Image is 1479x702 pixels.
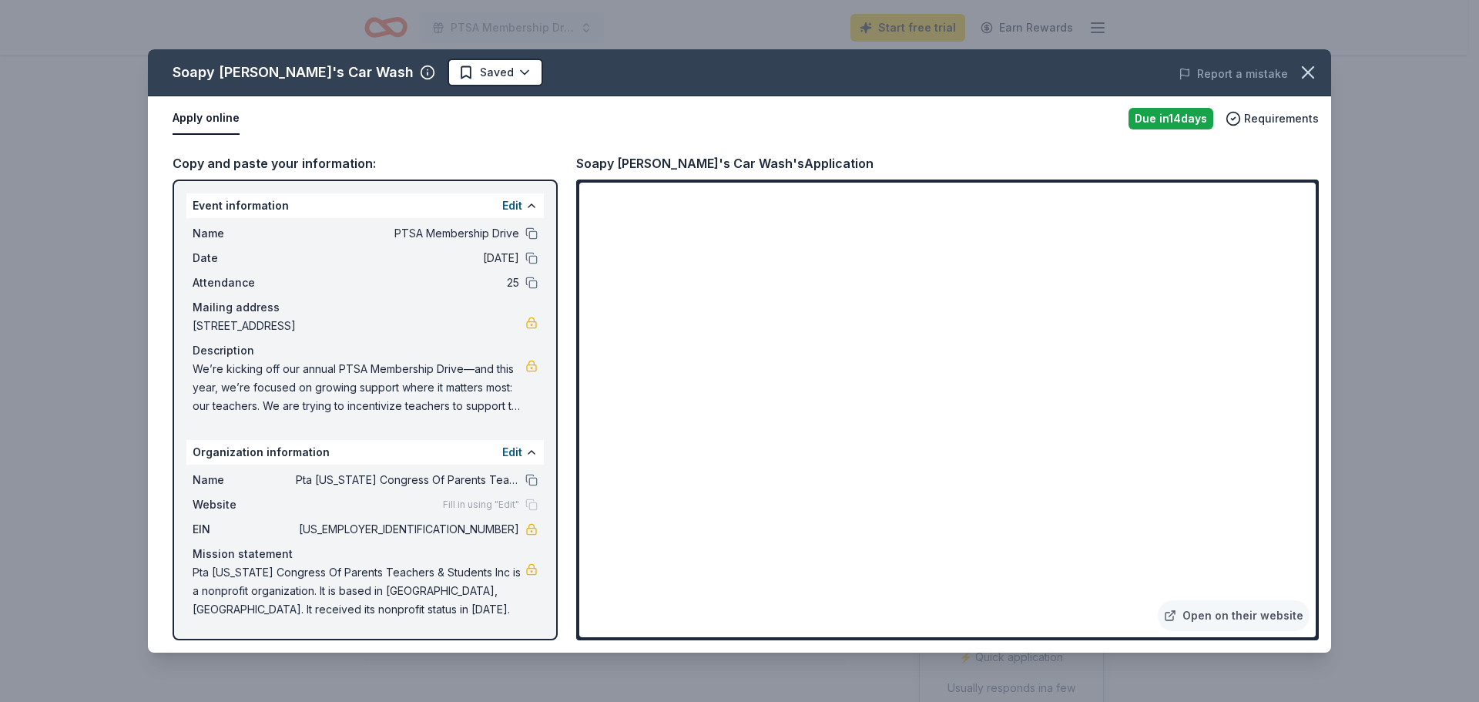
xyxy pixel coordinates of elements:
[193,298,538,317] div: Mailing address
[193,224,296,243] span: Name
[443,499,519,511] span: Fill in using "Edit"
[502,196,522,215] button: Edit
[193,545,538,563] div: Mission statement
[576,153,874,173] div: Soapy [PERSON_NAME]'s Car Wash's Application
[502,443,522,462] button: Edit
[193,341,538,360] div: Description
[193,563,525,619] span: Pta [US_STATE] Congress Of Parents Teachers & Students Inc is a nonprofit organization. It is bas...
[1179,65,1288,83] button: Report a mistake
[1244,109,1319,128] span: Requirements
[193,471,296,489] span: Name
[186,193,544,218] div: Event information
[1158,600,1310,631] a: Open on their website
[173,102,240,135] button: Apply online
[193,317,525,335] span: [STREET_ADDRESS]
[193,274,296,292] span: Attendance
[1129,108,1213,129] div: Due in 14 days
[1226,109,1319,128] button: Requirements
[193,360,525,415] span: We’re kicking off our annual PTSA Membership Drive—and this year, we’re focused on growing suppor...
[173,60,414,85] div: Soapy [PERSON_NAME]'s Car Wash
[448,59,543,86] button: Saved
[193,249,296,267] span: Date
[173,153,558,173] div: Copy and paste your information:
[296,224,519,243] span: PTSA Membership Drive
[186,440,544,465] div: Organization information
[193,520,296,539] span: EIN
[193,495,296,514] span: Website
[296,274,519,292] span: 25
[296,471,519,489] span: Pta [US_STATE] Congress Of Parents Teachers & Students Inc
[296,249,519,267] span: [DATE]
[480,63,514,82] span: Saved
[296,520,519,539] span: [US_EMPLOYER_IDENTIFICATION_NUMBER]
